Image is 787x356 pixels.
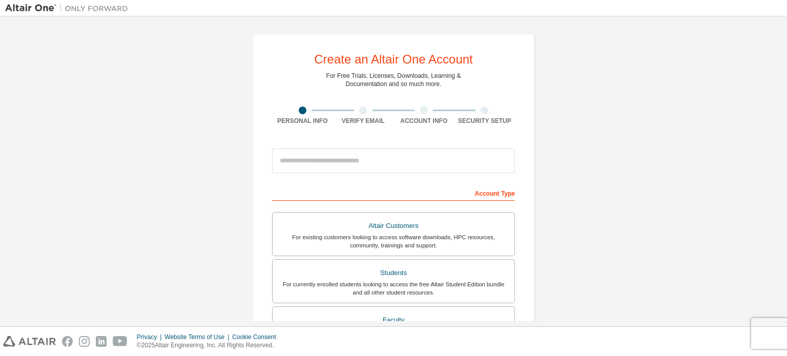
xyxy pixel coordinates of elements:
div: For currently enrolled students looking to access the free Altair Student Edition bundle and all ... [279,280,508,297]
div: Account Info [393,117,454,125]
img: facebook.svg [62,336,73,347]
div: Privacy [137,333,164,341]
img: Altair One [5,3,133,13]
div: Account Type [272,184,515,201]
img: youtube.svg [113,336,128,347]
div: Faculty [279,313,508,327]
p: © 2025 Altair Engineering, Inc. All Rights Reserved. [137,341,282,350]
div: Website Terms of Use [164,333,232,341]
div: Security Setup [454,117,515,125]
div: Personal Info [272,117,333,125]
div: For existing customers looking to access software downloads, HPC resources, community, trainings ... [279,233,508,249]
div: Create an Altair One Account [314,53,473,66]
div: Cookie Consent [232,333,282,341]
div: Verify Email [333,117,394,125]
div: Altair Customers [279,219,508,233]
img: linkedin.svg [96,336,107,347]
img: instagram.svg [79,336,90,347]
div: Students [279,266,508,280]
img: altair_logo.svg [3,336,56,347]
div: For Free Trials, Licenses, Downloads, Learning & Documentation and so much more. [326,72,461,88]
